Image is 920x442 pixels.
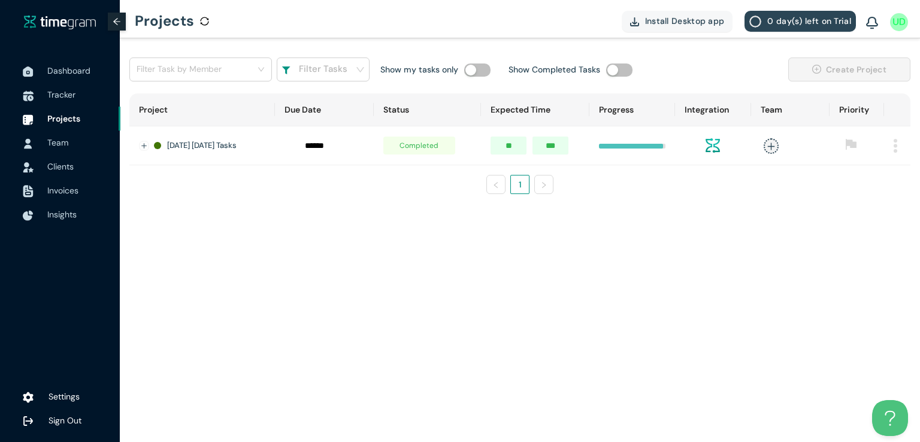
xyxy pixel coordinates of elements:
iframe: Toggle Customer Support [872,400,908,436]
h1: [DATE] [DATE] Tasks [167,140,237,152]
img: MenuIcon.83052f96084528689178504445afa2f4.svg [894,139,897,153]
span: Install Desktop app [645,14,725,28]
span: plus [764,138,779,153]
li: Previous Page [486,175,506,194]
li: Next Page [534,175,553,194]
span: completed [383,137,455,155]
span: Team [47,137,68,148]
img: settings.78e04af822cf15d41b38c81147b09f22.svg [23,392,34,404]
img: ProjectIcon [23,114,34,125]
h1: Show Completed Tasks [509,63,600,76]
span: right [540,181,547,189]
a: timegram [24,14,96,29]
span: Clients [47,161,74,172]
button: left [486,175,506,194]
button: right [534,175,553,194]
img: DashboardIcon [23,66,34,77]
span: arrow-left [113,17,121,26]
button: plus-circleCreate Project [788,57,910,81]
img: DownloadApp [630,17,639,26]
h1: Filter Tasks [299,62,347,77]
span: Settings [49,391,80,402]
button: 0 day(s) left on Trial [745,11,856,32]
th: Priority [830,93,884,126]
span: 0 day(s) left on Trial [767,14,851,28]
span: flag [845,138,857,150]
li: 1 [510,175,529,194]
span: Dashboard [47,65,90,76]
span: Projects [47,113,80,124]
a: 1 [511,175,529,193]
img: logOut.ca60ddd252d7bab9102ea2608abe0238.svg [23,416,34,426]
div: [DATE] [DATE] Tasks [154,140,265,152]
h1: Projects [135,3,194,39]
img: UserIcon [23,138,34,149]
img: InvoiceIcon [23,162,34,172]
th: Team [751,93,830,126]
span: Tracker [47,89,75,100]
th: Project [129,93,275,126]
th: Status [374,93,481,126]
h1: Show my tasks only [380,63,458,76]
span: Sign Out [49,415,81,426]
th: Integration [675,93,751,126]
span: Invoices [47,185,78,196]
th: Expected Time [481,93,589,126]
img: InvoiceIcon [23,185,34,198]
button: Install Desktop app [622,11,733,32]
img: integration [706,138,720,153]
span: down [356,65,365,74]
img: timegram [24,15,96,29]
img: filterIcon [282,66,290,75]
img: InsightsIcon [23,210,34,221]
th: Progress [589,93,675,126]
th: Due Date [275,93,374,126]
img: BellIcon [866,17,878,30]
span: Insights [47,209,77,220]
img: TimeTrackerIcon [23,90,34,101]
span: left [492,181,500,189]
button: Expand row [140,141,149,151]
span: sync [200,17,209,26]
img: UserIcon [890,13,908,31]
